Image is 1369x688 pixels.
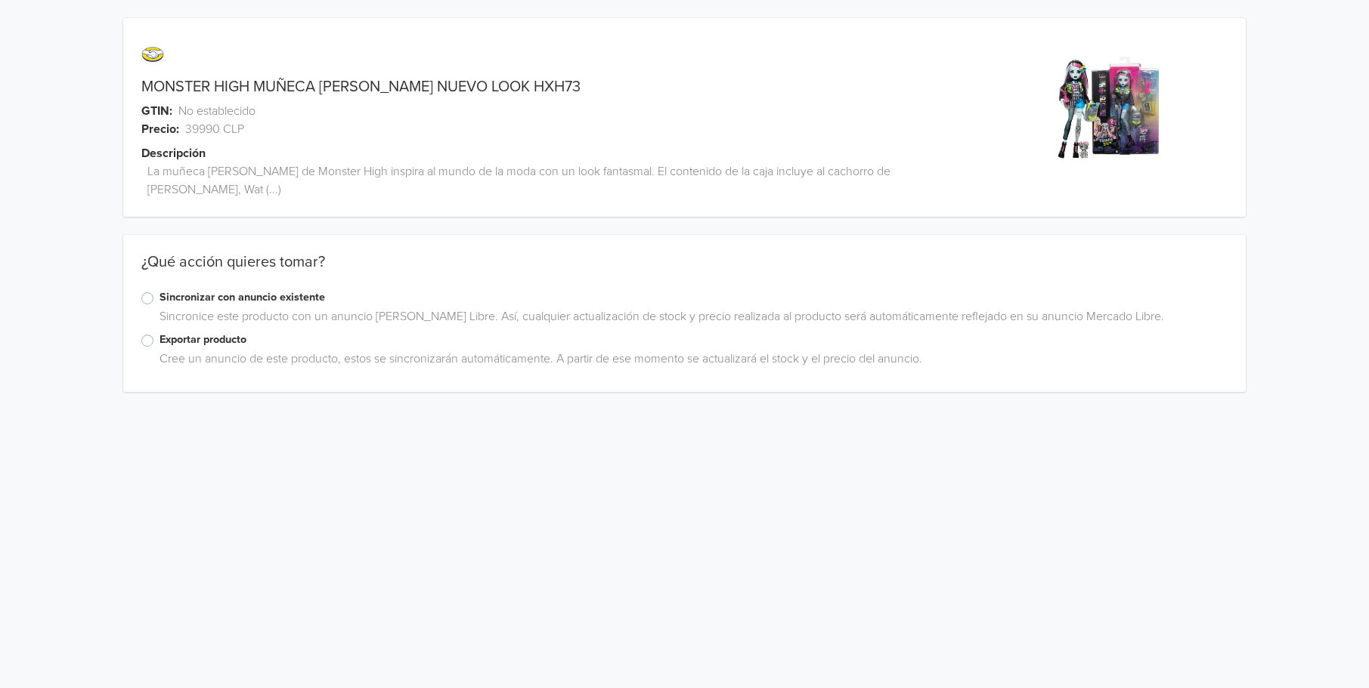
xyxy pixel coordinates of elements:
a: MONSTER HIGH MUÑECA [PERSON_NAME] NUEVO LOOK HXH73 [141,78,581,96]
div: Sincronice este producto con un anuncio [PERSON_NAME] Libre. Así, cualquier actualización de stoc... [153,307,1227,332]
span: GTIN: [141,102,172,120]
span: Precio: [141,120,179,138]
div: Cree un anuncio de este producto, estos se sincronizarán automáticamente. A partir de ese momento... [153,350,1227,374]
label: Exportar producto [160,332,1227,348]
span: 39990 CLP [185,120,244,138]
label: Sincronizar con anuncio existente [160,289,1227,306]
img: product_image [1048,48,1163,162]
span: No establecido [178,102,256,120]
div: ¿Qué acción quieres tomar? [123,253,1245,289]
span: La muñeca [PERSON_NAME] de Monster High inspira al mundo de la moda con un look fantasmal. El con... [147,162,983,199]
span: Descripción [141,144,206,162]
